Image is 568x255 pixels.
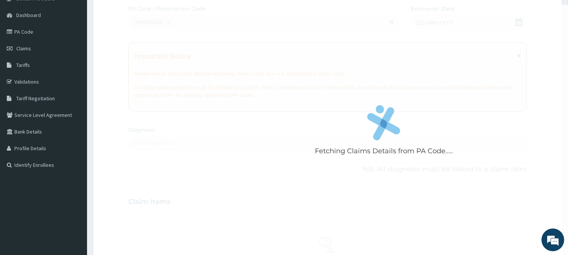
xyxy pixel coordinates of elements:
div: Minimize live chat window [124,4,142,22]
textarea: Type your message and hit 'Enter' [4,173,144,199]
div: Chat with us now [39,42,127,52]
span: We're online! [44,78,104,155]
p: Fetching Claims Details from PA Code..... [315,146,453,156]
span: Tariffs [16,62,30,68]
span: Dashboard [16,12,41,19]
span: Tariff Negotiation [16,95,55,102]
img: d_794563401_company_1708531726252_794563401 [14,38,31,57]
span: Claims [16,45,31,52]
